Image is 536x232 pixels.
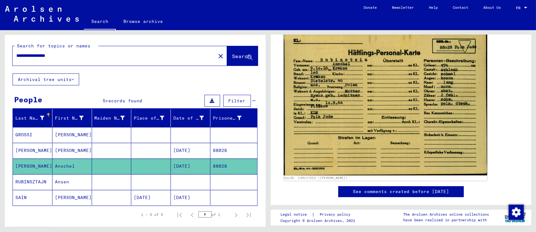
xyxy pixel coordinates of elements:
div: Prisoner # [213,115,242,121]
mat-icon: close [217,52,225,60]
mat-cell: [DATE] [171,143,210,158]
span: 5 [103,98,106,104]
div: Date of Birth [173,113,212,123]
mat-cell: [DATE] [131,190,171,205]
button: First page [173,208,186,221]
div: Maiden Name [95,115,125,121]
mat-cell: [DATE] [171,159,210,174]
mat-cell: GROSSI [13,127,52,143]
mat-cell: [PERSON_NAME] [52,143,92,158]
button: Search [227,46,258,66]
div: Place of Birth [134,113,172,123]
img: Change consent [509,205,524,220]
mat-header-cell: First Name [52,109,92,127]
div: Place of Birth [134,115,164,121]
button: Filter [223,95,251,107]
div: | [280,211,358,218]
mat-header-cell: Maiden Name [92,109,132,127]
img: Arolsen_neg.svg [5,6,79,22]
img: yv_logo.png [503,209,527,225]
mat-cell: SAIN [13,190,52,205]
div: First Name [55,115,84,121]
a: DocID: 130117232 ([PERSON_NAME]) [284,176,348,180]
a: Privacy policy [315,211,358,218]
p: The Arolsen Archives online collections [403,212,489,217]
mat-cell: Ansen [52,174,92,190]
mat-header-cell: Place of Birth [131,109,171,127]
button: Archival tree units [13,73,79,85]
button: Last page [242,208,255,221]
mat-cell: 88028 [210,159,257,174]
a: Legal notice [280,211,312,218]
a: Search [84,14,116,30]
mat-cell: RUBINSZTAJN [13,174,52,190]
span: EN [516,6,523,10]
button: Clear [214,50,227,62]
mat-cell: [PERSON_NAME] [52,190,92,205]
mat-cell: 88028 [210,143,257,158]
mat-cell: [DATE] [171,190,210,205]
mat-header-cell: Last Name [13,109,52,127]
p: Copyright © Arolsen Archives, 2021 [280,218,358,224]
mat-header-cell: Prisoner # [210,109,257,127]
div: Maiden Name [95,113,133,123]
p: have been realized in partnership with [403,217,489,223]
a: See comments created before [DATE] [353,188,449,195]
div: People [14,94,42,105]
div: 1 – 5 of 5 [141,212,163,218]
img: 001.jpg [284,30,487,175]
span: Search [232,53,251,59]
span: Filter [229,98,246,104]
mat-cell: [PERSON_NAME] [13,143,52,158]
a: Browse archive [116,14,171,29]
div: Date of Birth [173,115,204,121]
div: First Name [55,113,92,123]
div: Prisoner # [213,113,250,123]
div: Last Name [15,113,52,123]
mat-header-cell: Date of Birth [171,109,210,127]
div: Last Name [15,115,44,121]
span: records found [106,98,142,104]
mat-cell: Anschel [52,159,92,174]
div: of 1 [198,212,230,218]
mat-cell: [PERSON_NAME] [13,159,52,174]
mat-label: Search for topics or names [17,43,90,49]
mat-cell: [PERSON_NAME] [52,127,92,143]
button: Previous page [186,208,198,221]
button: Next page [230,208,242,221]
